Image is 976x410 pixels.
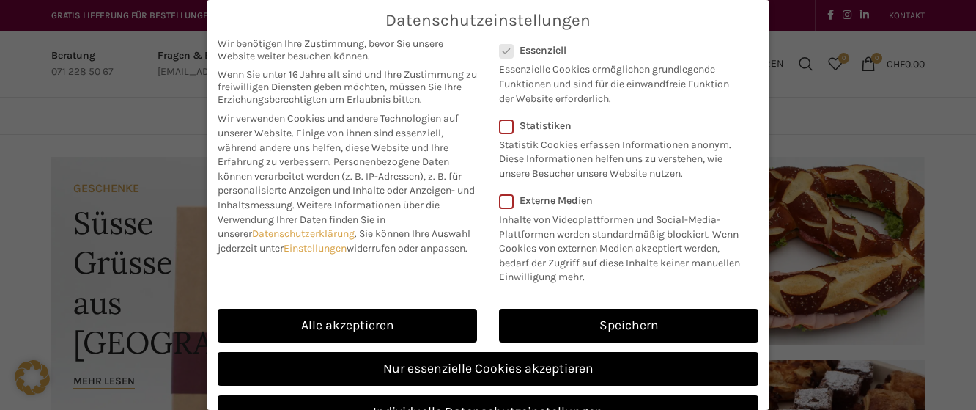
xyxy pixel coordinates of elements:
[218,68,477,106] span: Wenn Sie unter 16 Jahre alt sind und Ihre Zustimmung zu freiwilligen Diensten geben möchten, müss...
[218,37,477,62] span: Wir benötigen Ihre Zustimmung, bevor Sie unsere Website weiter besuchen können.
[385,11,591,30] span: Datenschutzeinstellungen
[252,227,355,240] a: Datenschutzerklärung
[499,309,758,343] a: Speichern
[499,194,749,207] label: Externe Medien
[499,120,739,132] label: Statistiken
[218,309,477,343] a: Alle akzeptieren
[218,199,440,240] span: Weitere Informationen über die Verwendung Ihrer Daten finden Sie in unserer .
[284,242,347,255] a: Einstellungen
[218,112,459,168] span: Wir verwenden Cookies und andere Technologien auf unserer Website. Einige von ihnen sind essenzie...
[218,352,758,386] a: Nur essenzielle Cookies akzeptieren
[218,155,475,211] span: Personenbezogene Daten können verarbeitet werden (z. B. IP-Adressen), z. B. für personalisierte A...
[499,207,749,285] p: Inhalte von Videoplattformen und Social-Media-Plattformen werden standardmäßig blockiert. Wenn Co...
[218,227,470,255] span: Sie können Ihre Auswahl jederzeit unter widerrufen oder anpassen.
[499,44,739,56] label: Essenziell
[499,56,739,106] p: Essenzielle Cookies ermöglichen grundlegende Funktionen und sind für die einwandfreie Funktion de...
[499,132,739,181] p: Statistik Cookies erfassen Informationen anonym. Diese Informationen helfen uns zu verstehen, wie...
